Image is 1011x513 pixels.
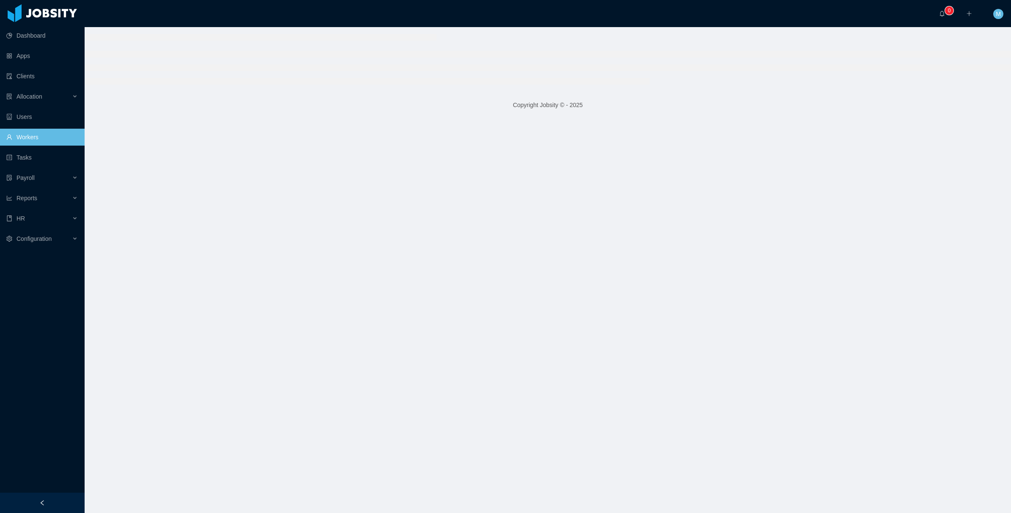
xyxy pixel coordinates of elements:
[6,129,78,146] a: icon: userWorkers
[6,149,78,166] a: icon: profileTasks
[16,93,42,100] span: Allocation
[945,6,953,15] sup: 0
[6,27,78,44] a: icon: pie-chartDashboard
[939,11,945,17] i: icon: bell
[6,68,78,85] a: icon: auditClients
[85,91,1011,120] footer: Copyright Jobsity © - 2025
[6,175,12,181] i: icon: file-protect
[6,195,12,201] i: icon: line-chart
[6,236,12,242] i: icon: setting
[16,215,25,222] span: HR
[16,235,52,242] span: Configuration
[6,94,12,99] i: icon: solution
[6,108,78,125] a: icon: robotUsers
[966,11,972,17] i: icon: plus
[16,195,37,201] span: Reports
[6,215,12,221] i: icon: book
[996,9,1001,19] span: M
[6,47,78,64] a: icon: appstoreApps
[16,174,35,181] span: Payroll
